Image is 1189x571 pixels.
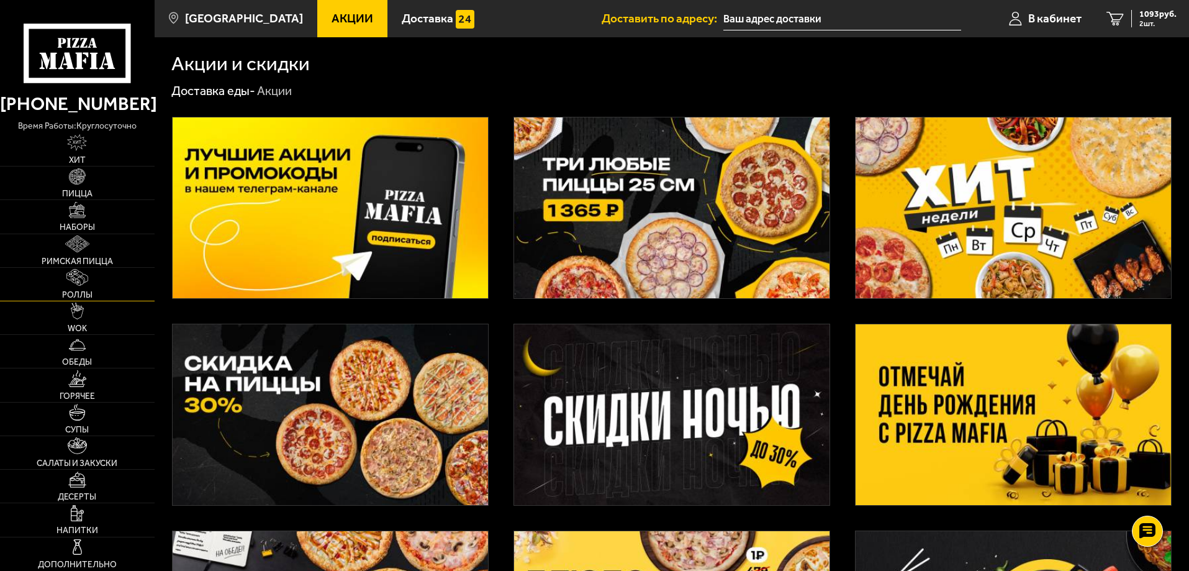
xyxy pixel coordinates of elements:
[37,459,117,468] span: Салаты и закуски
[185,12,303,24] span: [GEOGRAPHIC_DATA]
[68,324,87,333] span: WOK
[69,156,86,165] span: Хит
[1139,20,1177,27] span: 2 шт.
[171,54,310,74] h1: Акции и скидки
[57,526,98,535] span: Напитки
[60,223,95,232] span: Наборы
[62,358,92,367] span: Обеды
[65,426,89,434] span: Супы
[723,7,961,30] input: Ваш адрес доставки
[257,83,292,99] div: Акции
[60,392,95,401] span: Горячее
[38,560,117,569] span: Дополнительно
[62,291,93,299] span: Роллы
[456,10,474,29] img: 15daf4d41897b9f0e9f617042186c801.svg
[602,12,723,24] span: Доставить по адресу:
[62,190,93,198] span: Пицца
[42,257,113,266] span: Римская пицца
[332,12,373,24] span: Акции
[1139,10,1177,19] span: 1093 руб.
[1028,12,1082,24] span: В кабинет
[171,83,255,98] a: Доставка еды-
[58,493,96,501] span: Десерты
[402,12,453,24] span: Доставка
